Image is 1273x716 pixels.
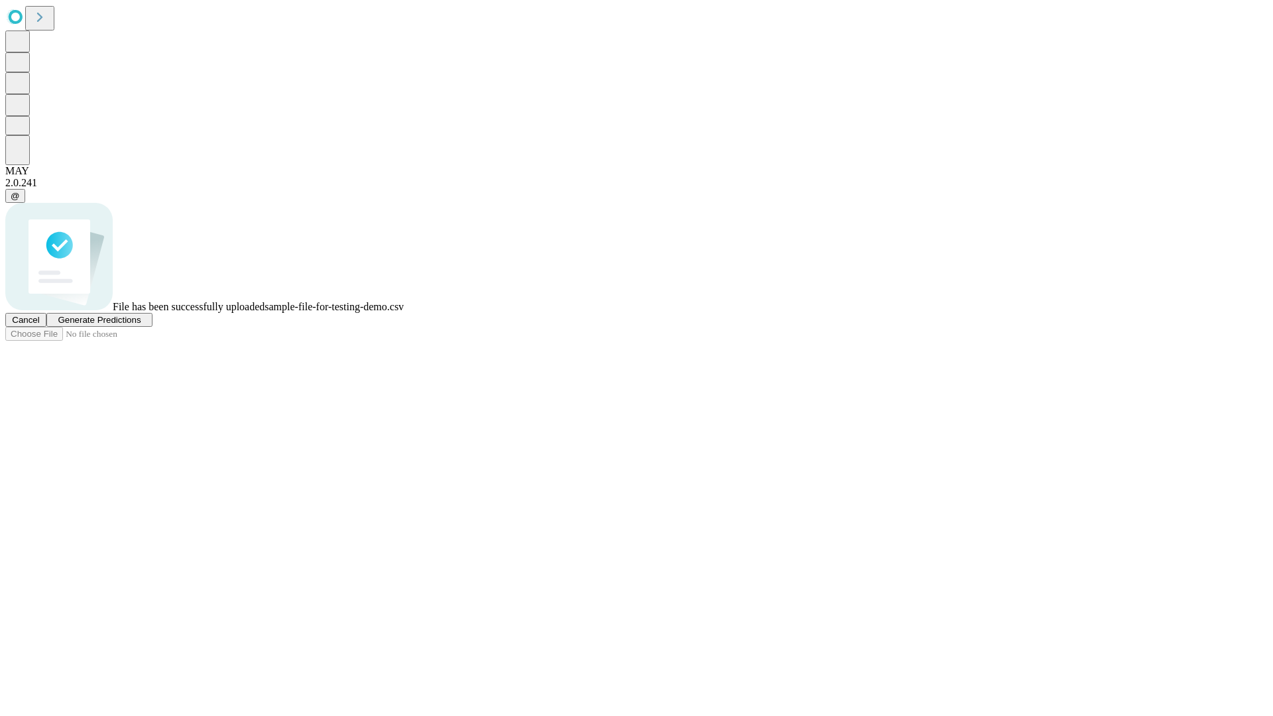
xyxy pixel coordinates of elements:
span: Generate Predictions [58,315,141,325]
button: Generate Predictions [46,313,152,327]
div: 2.0.241 [5,177,1268,189]
span: sample-file-for-testing-demo.csv [265,301,404,312]
button: @ [5,189,25,203]
span: File has been successfully uploaded [113,301,265,312]
button: Cancel [5,313,46,327]
span: Cancel [12,315,40,325]
div: MAY [5,165,1268,177]
span: @ [11,191,20,201]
